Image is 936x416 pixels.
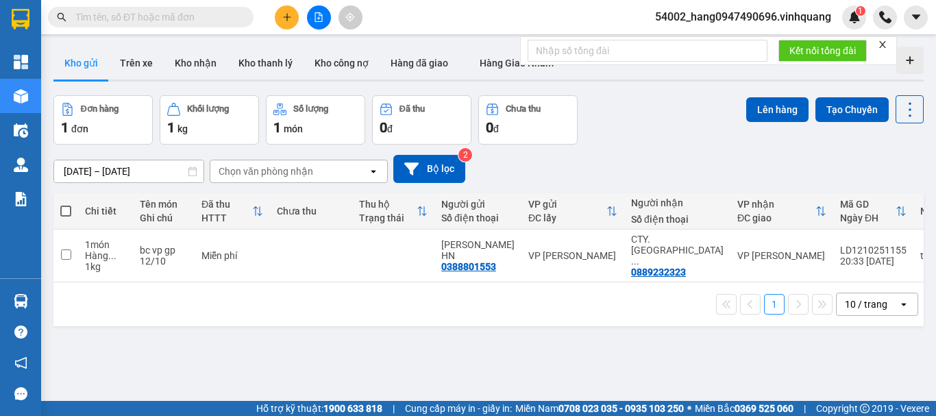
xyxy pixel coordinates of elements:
[393,155,465,183] button: Bộ lọc
[506,104,541,114] div: Chưa thu
[140,245,188,267] div: bc vp gp 12/10
[631,256,639,267] span: ...
[345,12,355,22] span: aim
[284,123,303,134] span: món
[521,193,624,230] th: Toggle SortBy
[737,199,815,210] div: VP nhận
[227,47,304,79] button: Kho thanh lý
[493,123,499,134] span: đ
[323,403,382,414] strong: 1900 633 818
[12,9,29,29] img: logo-vxr
[845,297,887,311] div: 10 / trang
[140,199,188,210] div: Tên món
[393,401,395,416] span: |
[631,214,724,225] div: Số điện thoại
[177,123,188,134] span: kg
[314,12,323,22] span: file-add
[486,119,493,136] span: 0
[14,356,27,369] span: notification
[478,95,578,145] button: Chưa thu0đ
[631,267,686,278] div: 0889232323
[85,250,126,261] div: Hàng thông thường
[778,40,867,62] button: Kết nối tổng đài
[109,47,164,79] button: Trên xe
[399,104,425,114] div: Đã thu
[160,95,259,145] button: Khối lượng1kg
[910,11,922,23] span: caret-down
[266,95,365,145] button: Số lượng1món
[730,193,833,230] th: Toggle SortBy
[644,8,842,25] span: 54002_hang0947490696.vinhquang
[14,387,27,400] span: message
[840,256,907,267] div: 20:33 [DATE]
[14,89,28,103] img: warehouse-icon
[14,326,27,339] span: question-circle
[840,212,896,223] div: Ngày ĐH
[380,47,459,79] button: Hàng đã giao
[631,197,724,208] div: Người nhận
[458,148,472,162] sup: 2
[898,299,909,310] svg: open
[282,12,292,22] span: plus
[735,403,793,414] strong: 0369 525 060
[746,97,809,122] button: Lên hàng
[405,401,512,416] span: Cung cấp máy in - giấy in:
[53,47,109,79] button: Kho gửi
[441,239,515,261] div: Lưu Xuân Thanh TĐ HN
[860,404,870,413] span: copyright
[631,234,724,267] div: CTY. VĨNH QUANG
[275,5,299,29] button: plus
[81,104,119,114] div: Đơn hàng
[71,123,88,134] span: đơn
[75,10,237,25] input: Tìm tên, số ĐT hoặc mã đơn
[201,199,252,210] div: Đã thu
[372,95,471,145] button: Đã thu0đ
[528,212,606,223] div: ĐC lấy
[840,199,896,210] div: Mã GD
[85,206,126,217] div: Chi tiết
[359,212,417,223] div: Trạng thái
[528,40,767,62] input: Nhập số tổng đài
[293,104,328,114] div: Số lượng
[14,123,28,138] img: warehouse-icon
[307,5,331,29] button: file-add
[368,166,379,177] svg: open
[164,47,227,79] button: Kho nhận
[695,401,793,416] span: Miền Bắc
[764,294,785,315] button: 1
[14,55,28,69] img: dashboard-icon
[815,97,889,122] button: Tạo Chuyến
[856,6,865,16] sup: 1
[896,47,924,74] div: Tạo kho hàng mới
[441,199,515,210] div: Người gửi
[53,95,153,145] button: Đơn hàng1đơn
[441,261,496,272] div: 0388801553
[858,6,863,16] span: 1
[528,199,606,210] div: VP gửi
[848,11,861,23] img: icon-new-feature
[277,206,345,217] div: Chưa thu
[359,199,417,210] div: Thu hộ
[804,401,806,416] span: |
[904,5,928,29] button: caret-down
[108,250,116,261] span: ...
[140,212,188,223] div: Ghi chú
[14,192,28,206] img: solution-icon
[480,58,554,69] span: Hàng Giao Nhầm
[387,123,393,134] span: đ
[273,119,281,136] span: 1
[878,40,887,49] span: close
[789,43,856,58] span: Kết nối tổng đài
[737,250,826,261] div: VP [PERSON_NAME]
[304,47,380,79] button: Kho công nợ
[85,239,126,250] div: 1 món
[338,5,362,29] button: aim
[528,250,617,261] div: VP [PERSON_NAME]
[737,212,815,223] div: ĐC giao
[352,193,434,230] th: Toggle SortBy
[558,403,684,414] strong: 0708 023 035 - 0935 103 250
[14,294,28,308] img: warehouse-icon
[187,104,229,114] div: Khối lượng
[85,261,126,272] div: 1 kg
[833,193,913,230] th: Toggle SortBy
